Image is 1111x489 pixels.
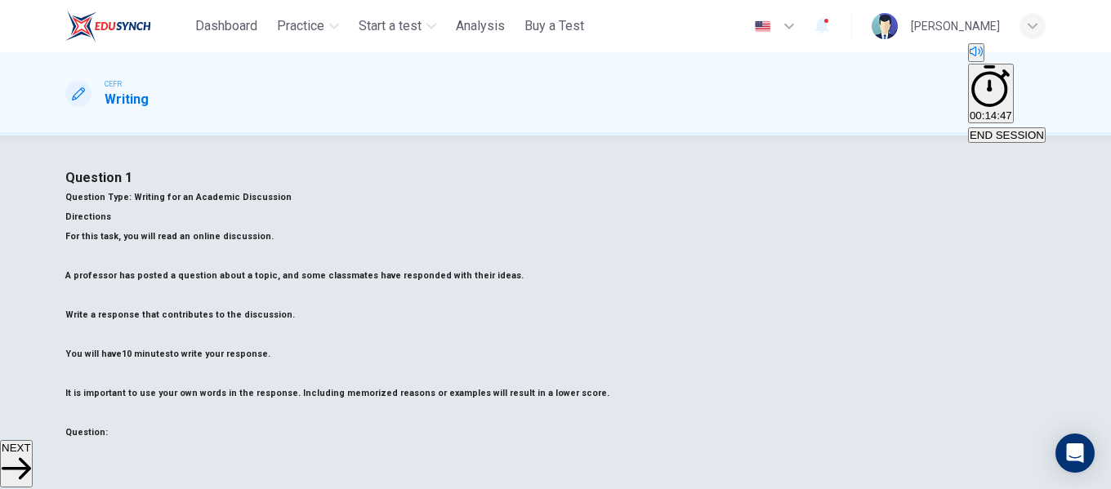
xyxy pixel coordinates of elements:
button: END SESSION [968,127,1046,143]
div: Hide [968,64,1046,126]
img: ELTC logo [65,10,151,42]
button: Dashboard [189,11,264,41]
span: Dashboard [195,16,257,36]
a: ELTC logo [65,10,189,42]
span: Analysis [456,16,505,36]
span: Buy a Test [524,16,584,36]
span: Practice [277,16,324,36]
button: 00:14:47 [968,64,1014,124]
span: END SESSION [970,129,1044,141]
span: CEFR [105,78,122,90]
div: Mute [968,43,1046,64]
button: Start a test [352,11,443,41]
span: Start a test [359,16,422,36]
div: Open Intercom Messenger [1055,433,1095,473]
button: Buy a Test [518,11,591,41]
button: Analysis [449,11,511,41]
img: Profile picture [872,13,898,39]
div: [PERSON_NAME] [911,16,1000,36]
h1: Writing [105,90,149,109]
span: 00:14:47 [970,109,1012,122]
img: en [752,20,773,33]
button: Practice [270,11,346,41]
